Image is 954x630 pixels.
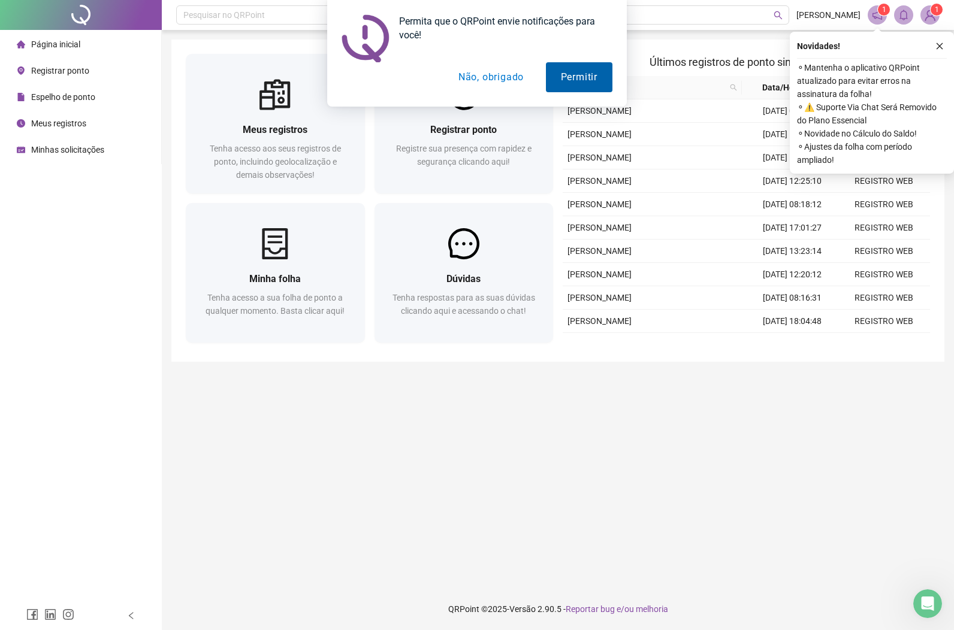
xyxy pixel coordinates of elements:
[243,124,307,135] span: Meus registros
[567,106,632,116] span: [PERSON_NAME]
[747,286,838,310] td: [DATE] 08:16:31
[446,273,481,284] span: Dúvidas
[567,153,632,162] span: [PERSON_NAME]
[838,169,930,193] td: REGISTRO WEB
[747,216,838,240] td: [DATE] 17:01:27
[747,333,838,356] td: [DATE] 13:09:15
[838,333,930,356] td: REGISTRO WEB
[443,62,539,92] button: Não, obrigado
[44,608,56,620] span: linkedin
[747,99,838,123] td: [DATE] 08:06:47
[127,611,135,620] span: left
[567,293,632,302] span: [PERSON_NAME]
[747,240,838,263] td: [DATE] 13:23:14
[17,146,25,154] span: schedule
[31,145,104,155] span: Minhas solicitações
[567,316,632,326] span: [PERSON_NAME]
[396,144,532,166] span: Registre sua presença com rapidez e segurança clicando aqui!
[430,124,497,135] span: Registrar ponto
[747,310,838,333] td: [DATE] 18:04:48
[567,129,632,139] span: [PERSON_NAME]
[375,203,554,343] a: DúvidasTenha respostas para as suas dúvidas clicando aqui e acessando o chat!
[186,54,365,193] a: Meus registrosTenha acesso aos seus registros de ponto, incluindo geolocalização e demais observa...
[747,169,838,193] td: [DATE] 12:25:10
[186,203,365,343] a: Minha folhaTenha acesso a sua folha de ponto a qualquer momento. Basta clicar aqui!
[31,119,86,128] span: Meus registros
[838,193,930,216] td: REGISTRO WEB
[567,199,632,209] span: [PERSON_NAME]
[342,14,390,62] img: notification icon
[838,240,930,263] td: REGISTRO WEB
[26,608,38,620] span: facebook
[797,101,947,127] span: ⚬ ⚠️ Suporte Via Chat Será Removido do Plano Essencial
[747,146,838,169] td: [DATE] 13:26:20
[390,14,612,42] div: Permita que o QRPoint envie notificações para você!
[62,608,74,620] span: instagram
[566,604,668,614] span: Reportar bug e/ou melhoria
[567,246,632,256] span: [PERSON_NAME]
[206,293,345,316] span: Tenha acesso a sua folha de ponto a qualquer momento. Basta clicar aqui!
[567,269,632,279] span: [PERSON_NAME]
[838,216,930,240] td: REGISTRO WEB
[567,176,632,186] span: [PERSON_NAME]
[747,123,838,146] td: [DATE] 18:01:16
[913,589,942,618] iframe: Intercom live chat
[747,193,838,216] td: [DATE] 08:18:12
[797,140,947,166] span: ⚬ Ajustes da folha com período ampliado!
[797,127,947,140] span: ⚬ Novidade no Cálculo do Saldo!
[747,263,838,286] td: [DATE] 12:20:12
[546,62,612,92] button: Permitir
[249,273,301,284] span: Minha folha
[838,310,930,333] td: REGISTRO WEB
[210,144,341,180] span: Tenha acesso aos seus registros de ponto, incluindo geolocalização e demais observações!
[17,119,25,128] span: clock-circle
[509,604,536,614] span: Versão
[375,54,554,193] a: Registrar pontoRegistre sua presença com rapidez e segurança clicando aqui!
[162,588,954,630] footer: QRPoint © 2025 - 2.90.5 -
[567,223,632,232] span: [PERSON_NAME]
[393,293,535,316] span: Tenha respostas para as suas dúvidas clicando aqui e acessando o chat!
[838,286,930,310] td: REGISTRO WEB
[838,263,930,286] td: REGISTRO WEB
